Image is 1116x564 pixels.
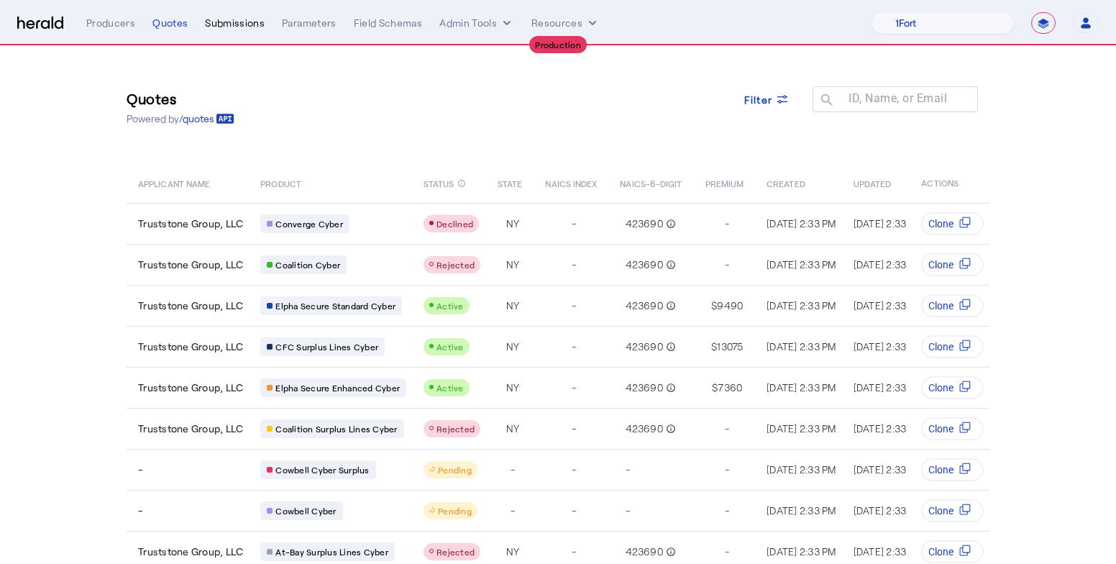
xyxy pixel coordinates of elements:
button: Clone [921,499,984,522]
span: UPDATED [854,176,892,190]
span: [DATE] 2:33 PM [767,504,836,517]
span: [DATE] 2:33 PM [854,217,923,229]
button: Clone [921,540,984,563]
div: Parameters [282,16,337,30]
span: STATE [498,176,522,190]
span: - [572,463,576,477]
button: Clone [921,212,984,235]
span: - [511,504,515,518]
span: - [511,463,515,477]
span: Clone [928,422,953,436]
span: - [725,258,729,272]
div: Submissions [205,16,265,30]
span: Active [436,383,464,393]
span: 423690 [626,299,663,313]
mat-icon: search [813,92,837,110]
button: Clone [921,294,984,317]
a: /quotes [179,112,234,126]
button: Clone [921,417,984,440]
span: - [572,422,576,436]
span: Active [436,342,464,352]
span: 423690 [626,258,663,272]
button: Clone [921,458,984,481]
span: - [572,299,576,313]
button: Filter [733,86,802,112]
span: 423690 [626,545,663,559]
span: Elpha Secure Enhanced Cyber [275,382,400,394]
span: [DATE] 2:33 PM [767,381,836,394]
span: [DATE] 2:33 PM [767,545,836,558]
span: NY [506,422,520,436]
button: Resources dropdown menu [531,16,600,30]
span: - [572,258,576,272]
span: [DATE] 2:33 PM [854,422,923,435]
mat-icon: info_outline [663,217,676,231]
span: [DATE] 2:33 PM [854,504,923,517]
span: [DATE] 2:33 PM [767,299,836,311]
span: Rejected [436,424,475,434]
span: Truststone Group, LLC [138,217,243,231]
span: - [725,504,729,518]
button: internal dropdown menu [439,16,514,30]
span: STATUS [424,176,454,190]
span: Truststone Group, LLC [138,545,243,559]
span: $ [711,299,717,313]
mat-icon: info_outline [663,545,676,559]
span: Pending [438,465,472,475]
span: - [725,463,729,477]
span: NY [506,258,520,272]
span: NY [506,217,520,231]
span: 9490 [717,299,743,313]
span: Clone [928,504,953,518]
span: - [626,463,630,477]
span: 7360 [718,381,742,395]
span: - [572,545,576,559]
span: - [572,340,576,354]
span: Truststone Group, LLC [138,258,243,272]
span: Clone [928,463,953,477]
span: NY [506,545,520,559]
span: Converge Cyber [275,218,343,229]
span: NAICS-6-DIGIT [620,176,682,190]
button: Clone [921,376,984,399]
span: Declined [436,219,473,229]
span: $ [712,381,718,395]
span: Truststone Group, LLC [138,299,243,313]
span: - [725,545,729,559]
span: At-Bay Surplus Lines Cyber [275,546,388,558]
span: Rejected [436,260,475,270]
span: CREATED [767,176,805,190]
span: APPLICANT NAME [138,176,210,190]
th: ACTIONS [910,163,990,203]
span: [DATE] 2:33 PM [767,258,836,270]
span: - [572,504,576,518]
span: 423690 [626,422,663,436]
span: - [138,463,143,477]
span: Clone [928,258,953,272]
span: Rejected [436,547,475,557]
span: NY [506,340,520,354]
span: 423690 [626,381,663,395]
span: [DATE] 2:33 PM [767,340,836,352]
span: Elpha Secure Standard Cyber [275,300,395,311]
span: [DATE] 2:33 PM [767,422,836,435]
span: - [138,504,143,518]
span: [DATE] 2:33 PM [854,545,923,558]
span: - [572,381,576,395]
button: Clone [921,335,984,358]
span: Clone [928,340,953,354]
span: - [572,217,576,231]
button: Clone [921,253,984,276]
span: NY [506,299,520,313]
span: 423690 [626,217,663,231]
h3: Quotes [127,88,234,109]
mat-icon: info_outline [663,299,676,313]
span: Filter [744,92,773,107]
span: [DATE] 2:33 PM [854,258,923,270]
span: $ [711,340,717,354]
mat-icon: info_outline [663,422,676,436]
mat-icon: info_outline [663,258,676,272]
span: 423690 [626,340,663,354]
div: Producers [86,16,135,30]
span: [DATE] 2:33 PM [767,217,836,229]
